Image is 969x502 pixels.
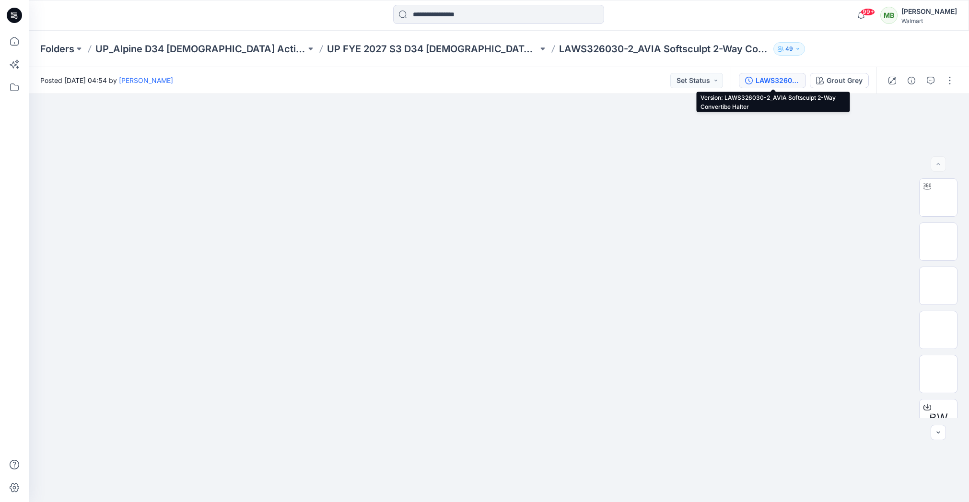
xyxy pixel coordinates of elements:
a: Folders [40,42,74,56]
div: LAWS326030-2_AVIA Softsculpt 2-Way Convertibe Halter [756,75,800,86]
span: Posted [DATE] 04:54 by [40,75,173,85]
a: UP_Alpine D34 [DEMOGRAPHIC_DATA] Active [95,42,306,56]
a: UP FYE 2027 S3 D34 [DEMOGRAPHIC_DATA] Active Alpine [327,42,537,56]
span: BW [929,409,948,427]
button: LAWS326030-2_AVIA Softsculpt 2-Way Convertibe Halter [739,73,806,88]
a: [PERSON_NAME] [119,76,173,84]
button: 49 [773,42,805,56]
button: Grout Grey [810,73,869,88]
div: Grout Grey [827,75,863,86]
div: [PERSON_NAME] [901,6,957,17]
span: 99+ [861,8,875,16]
button: Details [904,73,919,88]
p: 49 [785,44,793,54]
p: LAWS326030-2_AVIA Softsculpt 2-Way Convertibe Halter [559,42,770,56]
div: Walmart [901,17,957,24]
div: MB [880,7,898,24]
